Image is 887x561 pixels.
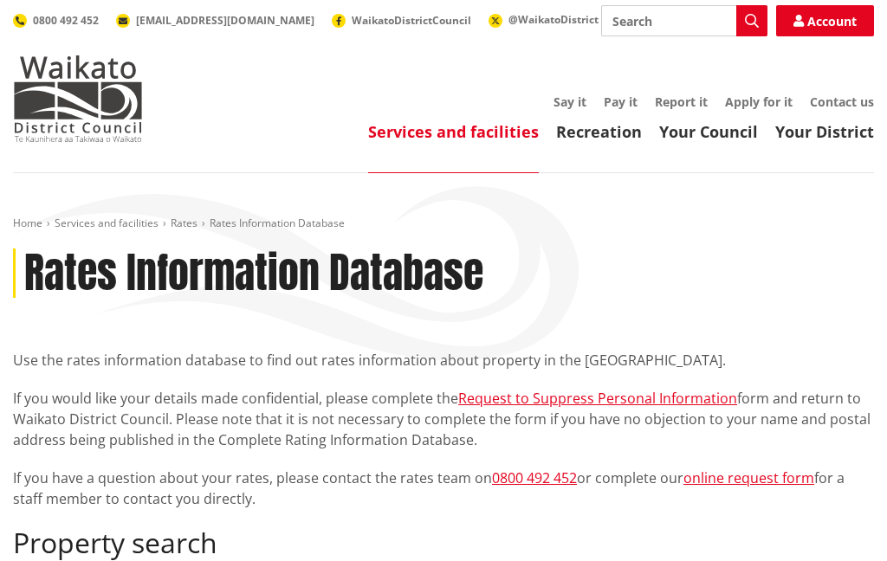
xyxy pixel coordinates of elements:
[136,13,314,28] span: [EMAIL_ADDRESS][DOMAIN_NAME]
[556,121,642,142] a: Recreation
[13,13,99,28] a: 0800 492 452
[508,12,599,27] span: @WaikatoDistrict
[13,350,874,371] p: Use the rates information database to find out rates information about property in the [GEOGRAPHI...
[492,468,577,487] a: 0800 492 452
[55,216,159,230] a: Services and facilities
[352,13,471,28] span: WaikatoDistrictCouncil
[13,55,143,142] img: Waikato District Council - Te Kaunihera aa Takiwaa o Waikato
[683,468,814,487] a: online request form
[171,216,197,230] a: Rates
[24,248,483,299] h1: Rates Information Database
[775,121,874,142] a: Your District
[13,467,874,509] p: If you have a question about your rates, please contact the rates team on or complete our for a s...
[604,93,638,110] a: Pay it
[659,121,758,142] a: Your Council
[810,93,874,110] a: Contact us
[725,93,793,110] a: Apply for it
[368,121,539,142] a: Services and facilities
[332,13,471,28] a: WaikatoDistrictCouncil
[554,93,586,110] a: Say it
[601,5,767,36] input: Search input
[13,388,874,450] p: If you would like your details made confidential, please complete the form and return to Waikato ...
[13,216,42,230] a: Home
[776,5,874,36] a: Account
[655,93,708,110] a: Report it
[13,216,874,231] nav: breadcrumb
[210,216,345,230] span: Rates Information Database
[116,13,314,28] a: [EMAIL_ADDRESS][DOMAIN_NAME]
[489,12,599,27] a: @WaikatoDistrict
[13,526,874,559] h2: Property search
[33,13,99,28] span: 0800 492 452
[458,389,737,408] a: Request to Suppress Personal Information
